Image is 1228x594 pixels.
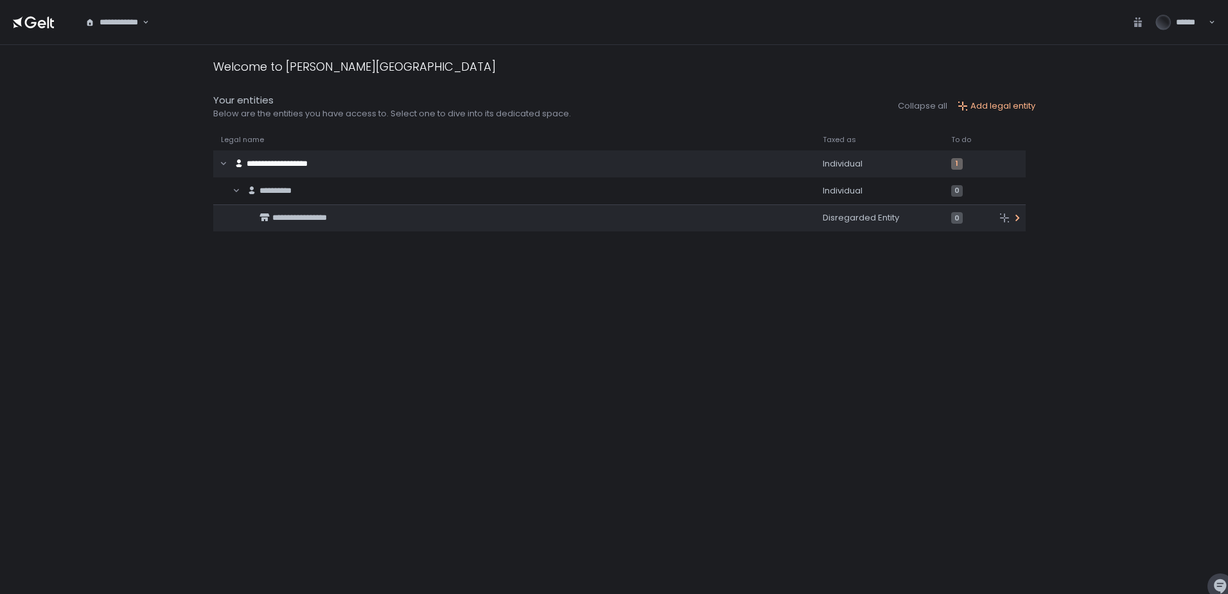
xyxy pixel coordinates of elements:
div: Below are the entities you have access to. Select one to dive into its dedicated space. [213,108,571,120]
span: Taxed as [823,135,856,145]
button: Collapse all [898,100,947,112]
span: 0 [951,185,963,197]
div: Individual [823,158,936,170]
div: Individual [823,185,936,197]
span: Legal name [221,135,264,145]
span: 0 [951,212,963,224]
span: 1 [951,158,963,170]
div: Search for option [77,9,149,36]
div: Disregarded Entity [823,212,936,224]
div: Welcome to [PERSON_NAME][GEOGRAPHIC_DATA] [213,58,496,75]
div: Your entities [213,93,571,108]
button: Add legal entity [958,100,1035,112]
span: To do [951,135,971,145]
